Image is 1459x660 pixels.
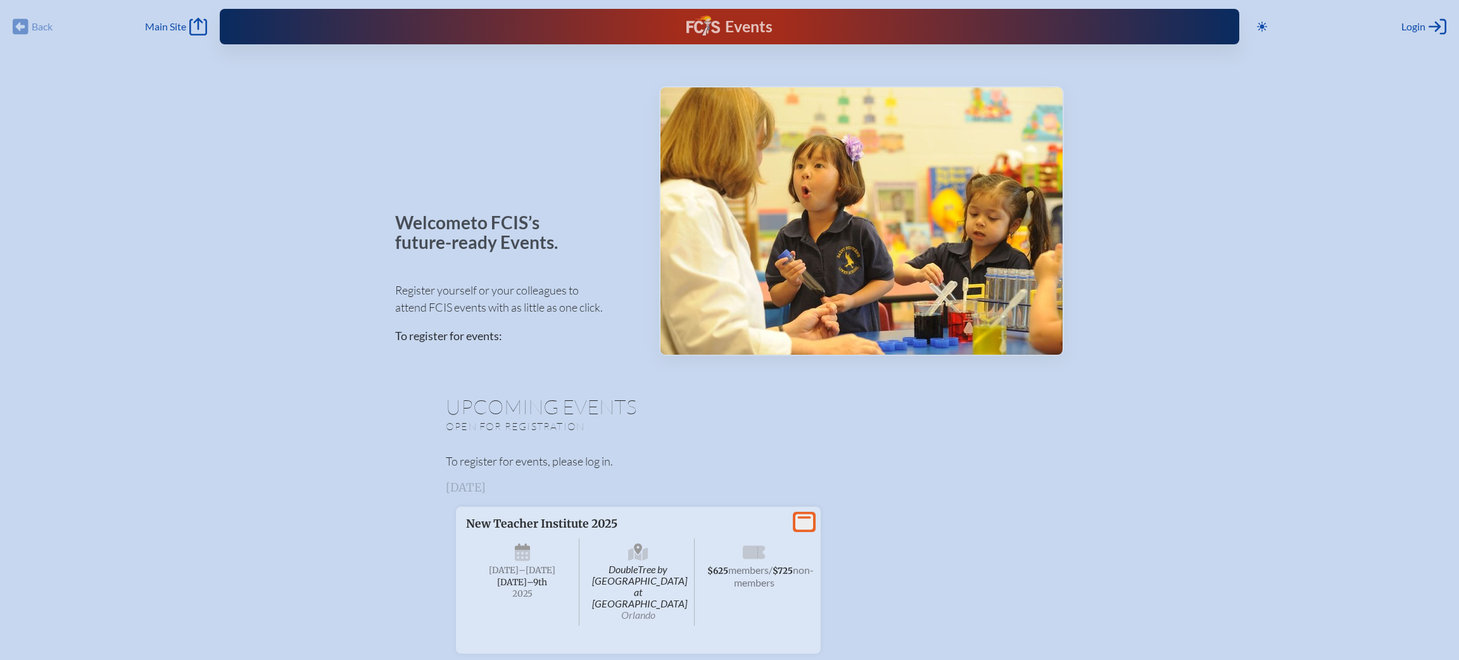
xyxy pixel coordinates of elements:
span: [DATE]–⁠9th [497,577,547,588]
p: To register for events: [395,327,639,345]
span: Orlando [621,609,655,621]
p: Open for registration [446,420,780,433]
div: FCIS Events — Future ready [495,15,964,38]
p: To register for events, please log in. [446,453,1013,470]
img: Events [660,87,1063,355]
h1: Upcoming Events [446,397,1013,417]
span: DoubleTree by [GEOGRAPHIC_DATA] at [GEOGRAPHIC_DATA] [582,538,695,626]
span: –[DATE] [519,565,555,576]
p: New Teacher Institute 2025 [466,517,785,531]
h3: [DATE] [446,481,1013,494]
p: Welcome to FCIS’s future-ready Events. [395,213,572,253]
a: Main Site [145,18,207,35]
span: $625 [707,566,728,576]
span: 2025 [476,589,569,599]
span: members [728,564,769,576]
span: non-members [734,564,814,588]
p: Register yourself or your colleagues to attend FCIS events with as little as one click. [395,282,639,316]
span: $725 [773,566,793,576]
span: / [769,564,773,576]
span: Main Site [145,20,186,33]
span: [DATE] [489,565,519,576]
span: Login [1401,20,1425,33]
